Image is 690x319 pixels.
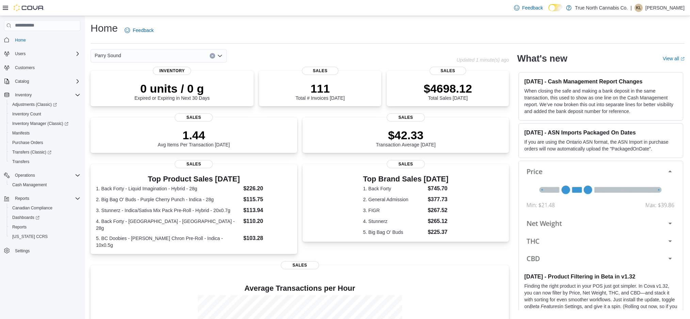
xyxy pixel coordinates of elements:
button: Reports [7,222,83,232]
a: Settings [12,247,32,255]
button: Purchase Orders [7,138,83,147]
button: Home [1,35,83,45]
span: [US_STATE] CCRS [12,234,48,239]
span: Cash Management [12,182,47,188]
a: Canadian Compliance [10,204,55,212]
button: Catalog [1,77,83,86]
span: Transfers [12,159,29,164]
dt: 1. Back Forty [363,185,425,192]
p: $42.33 [376,128,436,142]
dt: 2. General Admission [363,196,425,203]
button: Transfers [7,157,83,166]
p: If you are using the Ontario ASN format, the ASN Import in purchase orders will now automatically... [524,139,677,152]
span: Customers [15,65,35,70]
span: Home [12,36,80,44]
dd: $226.20 [243,185,292,193]
dd: $225.37 [428,228,449,236]
button: Inventory [12,91,34,99]
span: Reports [15,196,29,201]
span: Canadian Compliance [12,205,52,211]
a: Reports [10,223,29,231]
a: Home [12,36,29,44]
span: Sales [430,67,466,75]
span: Sales [175,113,213,122]
span: Transfers [10,158,80,166]
button: Operations [12,171,38,179]
button: Reports [1,194,83,203]
button: Users [12,50,28,58]
button: Settings [1,245,83,255]
span: Operations [12,171,80,179]
div: Kellie Langford [635,4,643,12]
p: Finding the right product in your POS just got simpler. In Cova v1.32, you can now filter by Pric... [524,283,677,317]
p: When closing the safe and making a bank deposit in the same transaction, this used to show as one... [524,87,677,115]
svg: External link [680,57,685,61]
a: View allExternal link [663,56,685,61]
button: Customers [1,63,83,73]
dt: 3. FIGR [363,207,425,214]
dt: 5. Big Bag O' Buds [363,229,425,236]
button: Manifests [7,128,83,138]
a: Feedback [122,23,156,37]
span: Inventory [12,91,80,99]
div: Expired or Expiring in Next 30 Days [134,82,210,101]
a: Adjustments (Classic) [7,100,83,109]
p: $4698.12 [424,82,472,95]
button: Users [1,49,83,59]
a: Inventory Count [10,110,44,118]
button: Inventory [1,90,83,100]
dd: $103.28 [243,234,292,242]
span: Catalog [12,77,80,85]
dd: $377.73 [428,195,449,204]
span: KL [636,4,641,12]
a: Adjustments (Classic) [10,100,60,109]
p: 0 units / 0 g [134,82,210,95]
span: Inventory Count [12,111,41,117]
span: Inventory Manager (Classic) [10,119,80,128]
span: Feedback [133,27,154,34]
dt: 4. Back Forty - [GEOGRAPHIC_DATA] - [GEOGRAPHIC_DATA] - 28g [96,218,241,232]
button: Cash Management [7,180,83,190]
dd: $267.52 [428,206,449,214]
span: Inventory [15,92,32,98]
dt: 4. Stunnerz [363,218,425,225]
p: 1.44 [158,128,230,142]
p: 111 [295,82,344,95]
span: Sales [302,67,339,75]
span: Canadian Compliance [10,204,80,212]
span: Purchase Orders [10,139,80,147]
dt: 2. Big Bag O' Buds - Purple Cherry Punch - Indica - 28g [96,196,241,203]
span: Sales [175,160,213,168]
span: Operations [15,173,35,178]
dd: $113.94 [243,206,292,214]
span: Transfers (Classic) [12,149,51,155]
span: Cash Management [10,181,80,189]
button: Open list of options [217,53,223,59]
h2: What's new [517,53,567,64]
a: Transfers (Classic) [7,147,83,157]
a: Inventory Manager (Classic) [10,119,71,128]
a: Feedback [511,1,546,15]
button: Clear input [210,53,215,59]
p: | [630,4,632,12]
h3: [DATE] - Cash Management Report Changes [524,78,677,85]
span: Adjustments (Classic) [12,102,57,107]
p: Updated 1 minute(s) ago [456,57,509,63]
button: Reports [12,194,32,203]
a: Customers [12,64,37,72]
button: Catalog [12,77,32,85]
a: Transfers (Classic) [10,148,54,156]
span: Settings [12,246,80,255]
span: Reports [12,194,80,203]
nav: Complex example [4,32,80,273]
button: Operations [1,171,83,180]
dt: 3. Stunnerz - Indica/Sativa Mix Pack Pre-Roll - Hybrid - 20x0.7g [96,207,241,214]
h3: [DATE] - ASN Imports Packaged On Dates [524,129,677,136]
dt: 5. BC Doobies - [PERSON_NAME] Chron Pre-Roll - Indica - 10x0.5g [96,235,241,249]
div: Transaction Average [DATE] [376,128,436,147]
div: Avg Items Per Transaction [DATE] [158,128,230,147]
h3: Top Brand Sales [DATE] [363,175,449,183]
a: Transfers [10,158,32,166]
h4: Average Transactions per Hour [96,284,503,292]
button: Inventory Count [7,109,83,119]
